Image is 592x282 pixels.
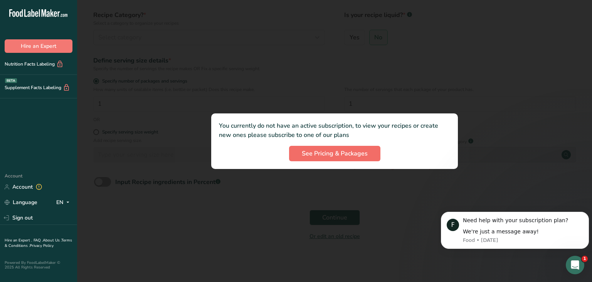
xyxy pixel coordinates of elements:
[34,238,43,243] a: FAQ .
[5,196,37,209] a: Language
[302,149,368,158] span: See Pricing & Packages
[5,238,32,243] a: Hire an Expert .
[5,39,72,53] button: Hire an Expert
[582,256,588,262] span: 1
[56,198,72,207] div: EN
[566,256,584,274] iframe: Intercom live chat
[5,78,17,83] div: BETA
[30,243,54,248] a: Privacy Policy
[5,238,72,248] a: Terms & Conditions .
[289,146,380,161] button: See Pricing & Packages
[219,121,450,140] p: You currently do not have an active subscription, to view your recipes or create new ones please ...
[43,238,61,243] a: About Us .
[5,260,72,270] div: Powered By FoodLabelMaker © 2025 All Rights Reserved
[438,200,592,261] iframe: Intercom notifications message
